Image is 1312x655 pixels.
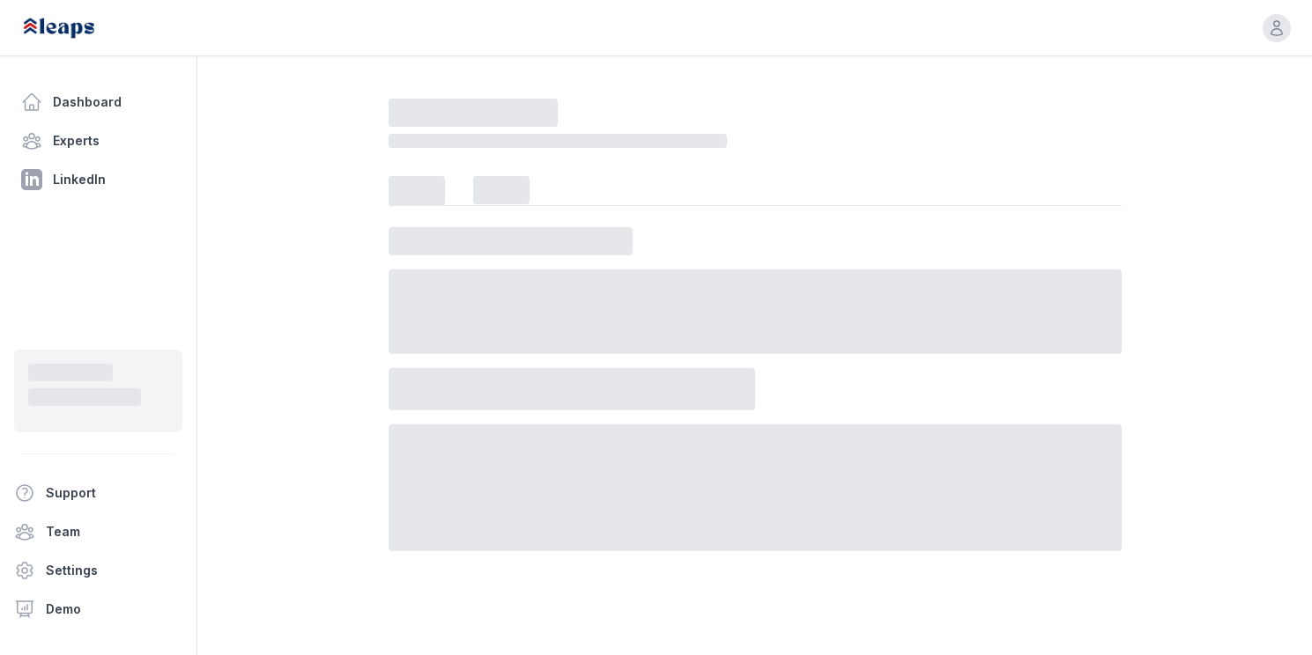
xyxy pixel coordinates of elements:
a: Team [7,514,189,549]
a: Demo [7,592,189,627]
a: LinkedIn [14,162,182,197]
a: Dashboard [14,85,182,120]
img: Leaps [21,9,134,48]
a: Experts [14,123,182,158]
a: Settings [7,553,189,588]
button: Support [7,475,175,511]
